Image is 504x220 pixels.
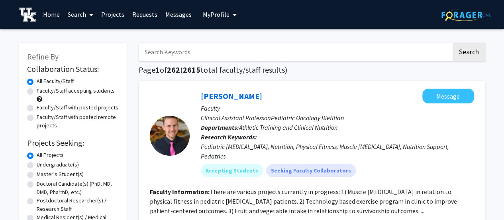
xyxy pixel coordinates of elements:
[201,113,474,123] p: Clinical Assistant Professor/Pediatric Oncology Dietitian
[39,0,64,28] a: Home
[441,9,491,21] img: ForagerOne Logo
[37,161,79,169] label: Undergraduate(s)
[37,113,119,130] label: Faculty/Staff with posted remote projects
[64,0,97,28] a: Search
[27,52,59,61] span: Refine By
[266,164,356,177] mat-chip: Seeking Faculty Collaborators
[19,8,36,22] img: University of Kentucky Logo
[97,0,128,28] a: Projects
[161,0,196,28] a: Messages
[27,138,119,148] h2: Projects Seeking:
[37,87,115,95] label: Faculty/Staff accepting students
[203,10,229,18] span: My Profile
[6,184,34,214] iframe: Chat
[201,133,257,141] b: Research Keywords:
[201,164,263,177] mat-chip: Accepting Students
[139,65,485,75] h1: Page of ( total faculty/staff results)
[453,43,485,61] button: Search
[167,65,180,75] span: 262
[201,91,262,101] a: [PERSON_NAME]
[239,123,337,131] span: Athletic Training and Clinical Nutrition
[183,65,200,75] span: 2615
[422,89,474,103] button: Message Corey Hawes
[128,0,161,28] a: Requests
[37,180,119,196] label: Doctoral Candidate(s) (PhD, MD, DMD, PharmD, etc.)
[201,123,239,131] b: Departments:
[155,65,160,75] span: 1
[139,43,451,61] input: Search Keywords
[27,64,119,74] h2: Collaboration Status:
[37,77,74,85] label: All Faculty/Staff
[150,188,457,215] fg-read-more: There are various projects currently in progress: 1) Muscle [MEDICAL_DATA] in relation to physica...
[37,151,64,159] label: All Projects
[37,170,84,178] label: Master's Student(s)
[201,142,474,161] div: Pediatric [MEDICAL_DATA], Nutrition, Physical Fitness, Muscle [MEDICAL_DATA], Nutrition Support, ...
[201,103,474,113] p: Faculty
[150,188,210,196] b: Faculty Information:
[37,196,119,213] label: Postdoctoral Researcher(s) / Research Staff
[37,103,118,112] label: Faculty/Staff with posted projects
